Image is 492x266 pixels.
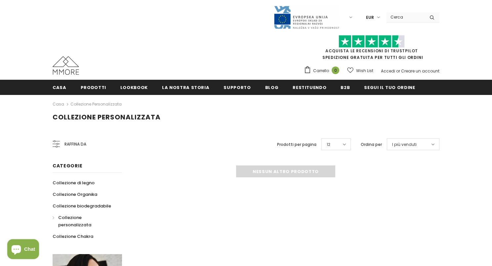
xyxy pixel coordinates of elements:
[224,80,251,95] a: supporto
[356,67,373,74] span: Wish List
[381,68,395,74] a: Accedi
[53,212,115,231] a: Collezione personalizzata
[293,84,326,91] span: Restituendo
[273,5,340,29] img: Javni Razpis
[81,80,106,95] a: Prodotti
[273,14,340,20] a: Javni Razpis
[53,189,97,200] a: Collezione Organika
[58,214,91,228] span: Collezione personalizzata
[53,233,93,240] span: Collezione Chakra
[313,67,329,74] span: Carrello
[361,141,382,148] label: Ordina per
[162,80,209,95] a: La nostra storia
[364,84,415,91] span: Segui il tuo ordine
[120,84,148,91] span: Lookbook
[53,112,161,122] span: Collezione personalizzata
[53,80,66,95] a: Casa
[53,203,111,209] span: Collezione biodegradabile
[387,12,425,22] input: Search Site
[327,141,330,148] span: 12
[53,231,93,242] a: Collezione Chakra
[5,239,41,261] inbox-online-store-chat: Shopify online store chat
[304,38,439,60] span: SPEDIZIONE GRATUITA PER TUTTI GLI ORDINI
[265,84,279,91] span: Blog
[325,48,418,54] a: Acquista le recensioni di TrustPilot
[265,80,279,95] a: Blog
[53,191,97,198] span: Collezione Organika
[341,80,350,95] a: B2B
[277,141,316,148] label: Prodotti per pagina
[81,84,106,91] span: Prodotti
[53,180,95,186] span: Collezione di legno
[366,14,374,21] span: EUR
[293,80,326,95] a: Restituendo
[53,162,82,169] span: Categorie
[396,68,400,74] span: or
[53,56,79,75] img: Casi MMORE
[53,84,66,91] span: Casa
[392,141,417,148] span: I più venduti
[364,80,415,95] a: Segui il tuo ordine
[53,200,111,212] a: Collezione biodegradabile
[120,80,148,95] a: Lookbook
[64,141,86,148] span: Raffina da
[304,66,343,76] a: Carrello 0
[53,177,95,189] a: Collezione di legno
[70,101,122,107] a: Collezione personalizzata
[162,84,209,91] span: La nostra storia
[339,35,405,48] img: Fidati di Pilot Stars
[341,84,350,91] span: B2B
[401,68,439,74] a: Creare un account
[53,100,64,108] a: Casa
[347,65,373,76] a: Wish List
[332,66,339,74] span: 0
[224,84,251,91] span: supporto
